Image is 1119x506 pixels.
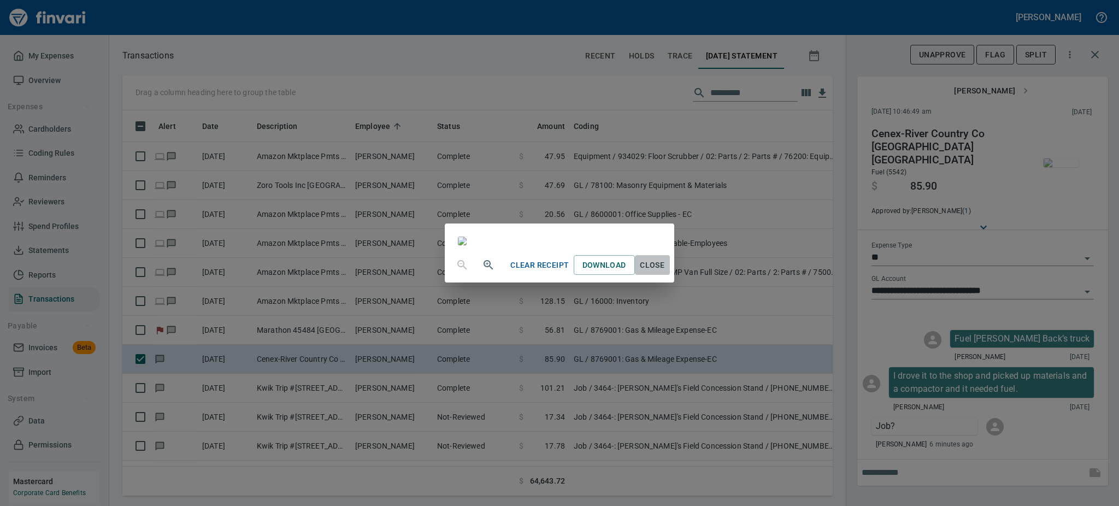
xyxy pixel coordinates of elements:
[506,255,573,275] button: Clear Receipt
[639,258,665,272] span: Close
[574,255,635,275] a: Download
[582,258,626,272] span: Download
[510,258,569,272] span: Clear Receipt
[635,255,670,275] button: Close
[458,237,467,245] img: receipts%2Fmarketjohnson%2F2025-09-12%2F23JU6LQ4Tzcl4R9RI92F0bOSlQB2__We502bOcq10iX19wC6ef.jpg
